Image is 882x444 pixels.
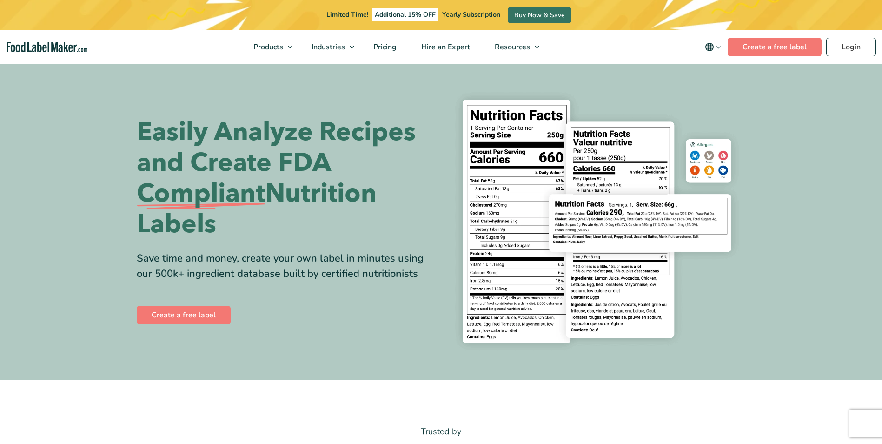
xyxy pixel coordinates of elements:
[418,42,471,52] span: Hire an Expert
[137,425,746,438] p: Trusted by
[409,30,480,64] a: Hire an Expert
[442,10,500,19] span: Yearly Subscription
[371,42,398,52] span: Pricing
[241,30,297,64] a: Products
[299,30,359,64] a: Industries
[309,42,346,52] span: Industries
[326,10,368,19] span: Limited Time!
[728,38,822,56] a: Create a free label
[826,38,876,56] a: Login
[137,117,434,240] h1: Easily Analyze Recipes and Create FDA Nutrition Labels
[492,42,531,52] span: Resources
[137,306,231,324] a: Create a free label
[372,8,438,21] span: Additional 15% OFF
[483,30,544,64] a: Resources
[508,7,571,23] a: Buy Now & Save
[137,178,265,209] span: Compliant
[361,30,407,64] a: Pricing
[251,42,284,52] span: Products
[137,251,434,282] div: Save time and money, create your own label in minutes using our 500k+ ingredient database built b...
